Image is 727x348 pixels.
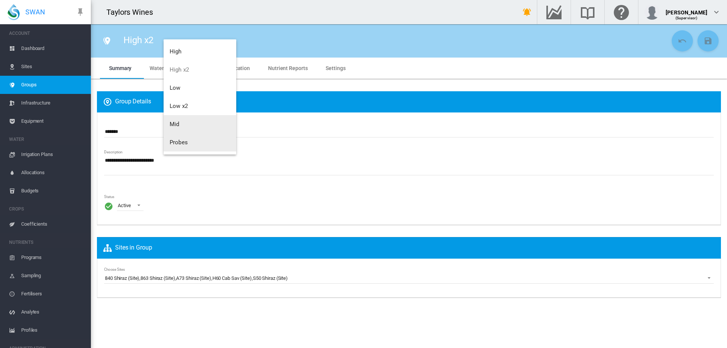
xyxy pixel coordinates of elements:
span: High [170,48,182,55]
span: High x2 [170,66,189,73]
span: Low [170,84,180,91]
span: Probes [170,139,188,146]
span: Low x2 [170,103,188,109]
span: Mid [170,121,179,128]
